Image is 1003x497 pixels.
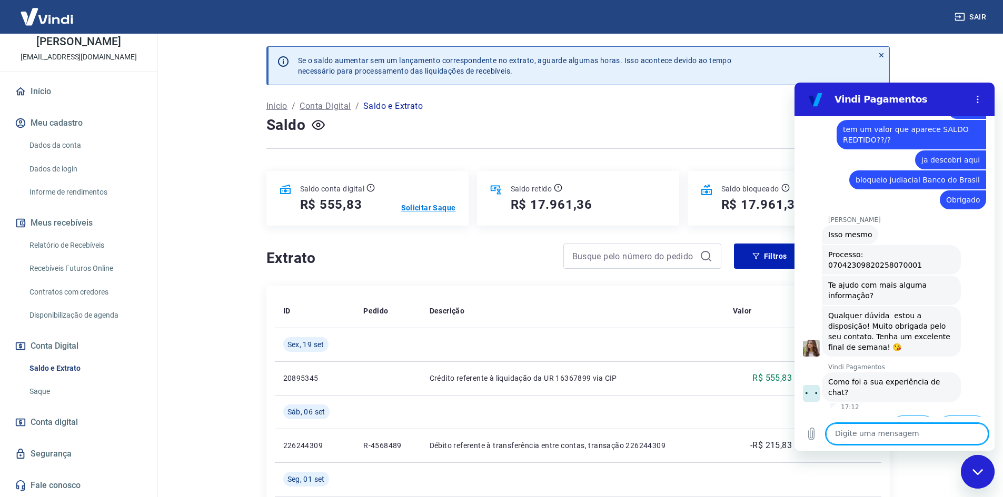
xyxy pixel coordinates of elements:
[25,158,145,180] a: Dados de login
[721,184,779,194] p: Saldo bloqueado
[287,474,325,484] span: Seg, 01 set
[13,334,145,358] button: Conta Digital
[733,306,752,316] p: Valor
[25,305,145,326] a: Disponibilização de agenda
[363,306,388,316] p: Pedido
[25,181,145,203] a: Informe de rendimentos
[266,248,551,269] h4: Extrato
[300,196,362,213] h5: R$ 555,83
[266,100,287,113] a: Início
[25,381,145,402] a: Saque
[287,407,325,417] span: Sáb, 06 set
[25,281,145,303] a: Contratos com credores
[31,415,78,430] span: Conta digital
[430,306,465,316] p: Descrição
[511,196,593,213] h5: R$ 17.961,36
[287,339,324,350] span: Sex, 19 set
[363,100,423,113] p: Saldo e Extrato
[13,80,145,103] a: Início
[13,442,145,465] a: Segurança
[13,474,145,497] a: Fale conosco
[21,52,137,63] p: [EMAIL_ADDRESS][DOMAIN_NAME]
[25,258,145,279] a: Recebíveis Futuros Online
[511,184,552,194] p: Saldo retido
[13,1,81,33] img: Vindi
[13,111,145,135] button: Meu cadastro
[795,83,995,451] iframe: Janela de mensagens
[734,244,806,269] button: Filtros
[283,440,347,451] p: 226244309
[283,306,291,316] p: ID
[292,100,295,113] p: /
[430,440,716,451] p: Débito referente à transferência entre contas, transação 226244309
[572,248,696,264] input: Busque pelo número do pedido
[298,55,732,76] p: Se o saldo aumentar sem um lançamento correspondente no extrato, aguarde algumas horas. Isso acon...
[25,235,145,256] a: Relatório de Recebíveis
[752,372,792,384] p: R$ 555,83
[363,440,412,451] p: R-4568489
[300,100,351,113] a: Conta Digital
[13,211,145,235] button: Meus recebíveis
[401,202,456,213] a: Solicitar Saque
[36,36,121,47] p: [PERSON_NAME]
[355,100,359,113] p: /
[25,135,145,156] a: Dados da conta
[430,373,716,383] p: Crédito referente à liquidação da UR 16367899 via CIP
[283,373,347,383] p: 20895345
[25,358,145,379] a: Saldo e Extrato
[961,455,995,489] iframe: Botão para abrir a janela de mensagens, conversa em andamento
[750,439,792,452] p: -R$ 215,83
[952,7,990,27] button: Sair
[266,115,306,136] h4: Saldo
[300,184,365,194] p: Saldo conta digital
[13,411,145,434] a: Conta digital
[721,196,803,213] h5: R$ 17.961,36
